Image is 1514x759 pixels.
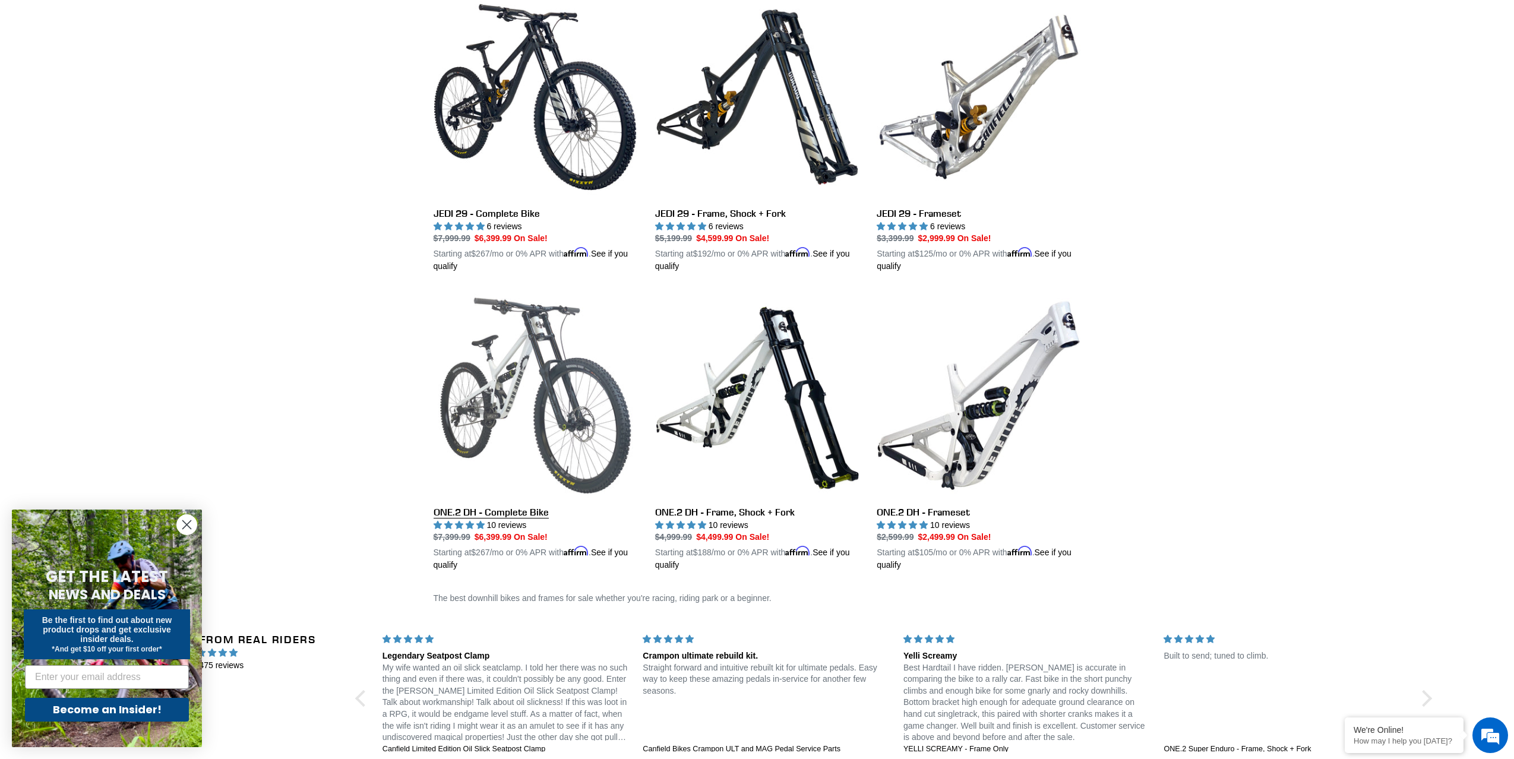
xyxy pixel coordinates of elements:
[643,633,889,646] div: 5 stars
[38,59,68,89] img: d_696896380_company_1647369064580_696896380
[903,633,1150,646] div: 5 stars
[1354,736,1455,745] p: How may I help you today?
[25,665,189,689] input: Enter your email address
[383,650,629,662] div: Legendary Seatpost Clamp
[903,744,1150,755] a: YELLI SCREAMY - Frame Only
[25,698,189,722] button: Become an Insider!
[42,615,172,644] span: Be the first to find out about new product drops and get exclusive insider deals.
[903,650,1150,662] div: Yelli Screamy
[401,592,1114,605] div: The best downhill bikes and frames for sale whether you're racing, riding park or a beginner.
[6,324,226,366] textarea: Type your message and hit 'Enter'
[52,645,162,653] span: *And get $10 off your first order*
[49,585,166,604] span: NEWS AND DEALS
[195,6,223,34] div: Minimize live chat window
[643,650,889,662] div: Crampon ultimate rebuild kit.
[903,662,1150,744] p: Best Hardtail I have ridden. [PERSON_NAME] is accurate in comparing the bike to a rally car. Fast...
[1164,633,1410,646] div: 5 stars
[46,566,168,587] span: GET THE LATEST
[69,150,164,270] span: We're online!
[643,744,889,755] a: Canfield Bikes Crampon ULT and MAG Pedal Service Parts
[1164,744,1410,755] a: ONE.2 Super Enduro - Frame, Shock + Fork
[1164,650,1410,662] p: Built to send; tuned to climb.
[80,67,217,82] div: Chat with us now
[383,633,629,646] div: 5 stars
[383,744,629,755] a: Canfield Limited Edition Oil Slick Seatpost Clamp
[643,662,889,697] p: Straight forward and intuitive rebuilt kit for ultimate pedals. Easy way to keep these amazing pe...
[383,662,629,744] p: My wife wanted an oil slick seatclamp. I told her there was no such thing and even if there was, ...
[1354,725,1455,735] div: We're Online!
[176,514,197,535] button: Close dialog
[13,65,31,83] div: Navigation go back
